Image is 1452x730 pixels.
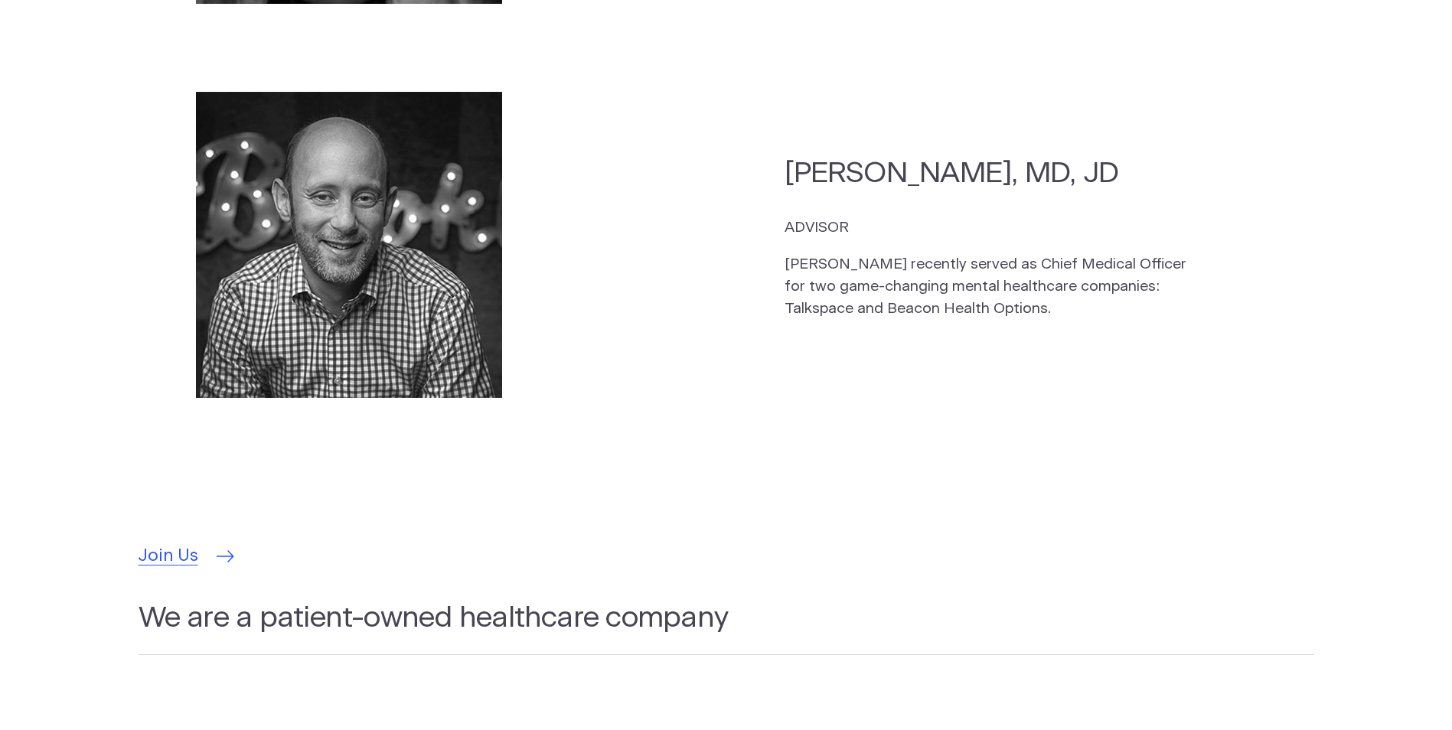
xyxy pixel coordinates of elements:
h2: [PERSON_NAME], MD, JD [785,154,1197,193]
p: ADVISOR [785,217,1197,240]
h2: We are a patient-owned healthcare company [139,598,1314,655]
p: [PERSON_NAME] recently served as Chief Medical Officer for two game-changing mental healthcare co... [785,254,1197,320]
span: Join Us [139,543,198,569]
a: Join Us [139,543,230,569]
